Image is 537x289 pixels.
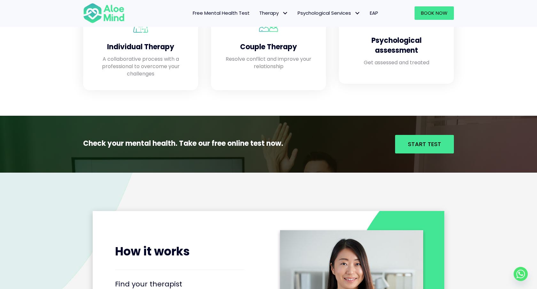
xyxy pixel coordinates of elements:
a: Free Mental Health Test [188,6,254,20]
span: Therapy: submenu [280,9,290,18]
span: Free Mental Health Test [193,10,250,16]
a: Find your therapist [115,279,182,289]
span: How it works [115,243,190,260]
p: Resolve conflict and improve your relationship [224,55,313,70]
p: A collaborative process with a professional to overcome your challenges [96,55,185,78]
span: Psychological Services [298,10,360,16]
span: Start Test [408,140,441,148]
img: Aloe mind Logo [83,3,125,24]
h4: Psychological assessment [352,36,441,56]
span: Book Now [421,10,447,16]
a: Start Test [395,135,454,153]
a: Aloe Mind Malaysia | Mental Healthcare Services in Malaysia and Singapore Individual Therapy A co... [89,6,192,84]
a: Book Now [415,6,454,20]
a: Whatsapp [514,267,528,281]
span: EAP [370,10,378,16]
nav: Menu [133,6,383,20]
span: Therapy [259,10,288,16]
a: EAP [365,6,383,20]
span: Psychological Services: submenu [353,9,362,18]
p: Check your mental health. Take our free online test now. [83,138,311,149]
p: Get assessed and treated [352,59,441,66]
a: Aloe Mind Malaysia | Mental Healthcare Services in Malaysia and Singapore Couple Therapy Resolve ... [217,6,320,84]
a: Psychological ServicesPsychological Services: submenu [293,6,365,20]
h4: Individual Therapy [96,42,185,52]
a: TherapyTherapy: submenu [254,6,293,20]
h4: Couple Therapy [224,42,313,52]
